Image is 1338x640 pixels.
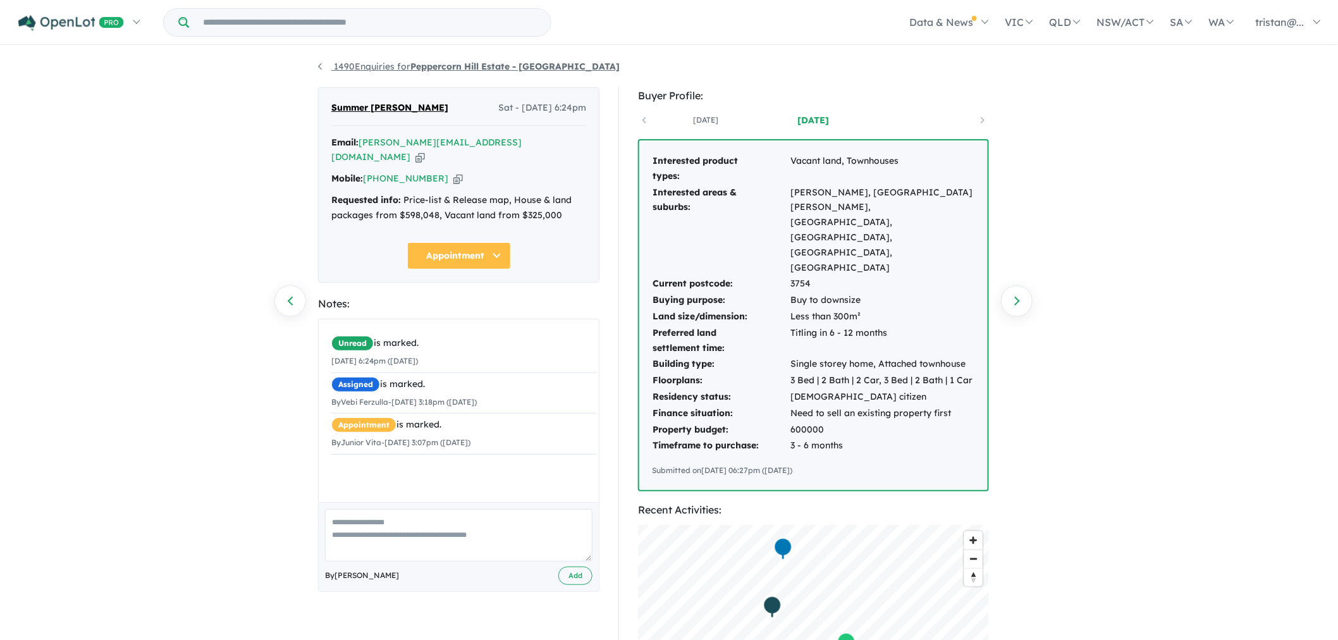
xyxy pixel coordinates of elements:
span: By [PERSON_NAME] [325,569,399,582]
td: Need to sell an existing property first [790,405,975,422]
small: [DATE] 6:24pm ([DATE]) [331,356,418,366]
a: [DATE] [759,114,867,126]
td: Less than 300m² [790,309,975,325]
button: Copy [453,172,463,185]
button: Add [558,567,592,585]
span: tristan@... [1256,16,1304,28]
td: Timeframe to purchase: [652,438,790,454]
div: Notes: [318,295,599,312]
a: [PHONE_NUMBER] [363,173,448,184]
div: is marked. [331,377,597,392]
td: Vacant land, Townhouses [790,153,975,185]
button: Reset bearing to north [964,568,983,586]
td: Titling in 6 - 12 months [790,325,975,357]
td: Residency status: [652,389,790,405]
nav: breadcrumb [318,59,1020,75]
td: 3754 [790,276,975,292]
div: Price-list & Release map, House & land packages from $598,048, Vacant land from $325,000 [331,193,586,223]
td: Building type: [652,356,790,372]
strong: Mobile: [331,173,363,184]
button: Appointment [407,242,511,269]
a: [DATE] [652,114,759,126]
td: Interested areas & suburbs: [652,185,790,276]
span: Sat - [DATE] 6:24pm [498,101,586,116]
small: By Junior Vita - [DATE] 3:07pm ([DATE]) [331,438,470,447]
span: Summer [PERSON_NAME] [331,101,448,116]
td: Interested product types: [652,153,790,185]
div: Recent Activities: [638,502,989,519]
td: Current postcode: [652,276,790,292]
strong: Requested info: [331,194,401,206]
span: Assigned [331,377,380,392]
strong: Peppercorn Hill Estate - [GEOGRAPHIC_DATA] [410,61,620,72]
img: Openlot PRO Logo White [18,15,124,31]
strong: Email: [331,137,359,148]
small: By Vebi Ferzulla - [DATE] 3:18pm ([DATE]) [331,397,477,407]
td: 3 Bed | 2 Bath | 2 Car, 3 Bed | 2 Bath | 1 Car [790,372,975,389]
button: Zoom out [964,550,983,568]
button: Copy [415,151,425,164]
span: Unread [331,336,374,351]
div: Buyer Profile: [638,87,989,104]
input: Try estate name, suburb, builder or developer [192,9,548,36]
button: Zoom in [964,531,983,550]
td: Buy to downsize [790,292,975,309]
div: is marked. [331,417,597,433]
td: Floorplans: [652,372,790,389]
div: is marked. [331,336,597,351]
td: Land size/dimension: [652,309,790,325]
td: Preferred land settlement time: [652,325,790,357]
div: Submitted on [DATE] 06:27pm ([DATE]) [652,464,975,477]
a: [PERSON_NAME][EMAIL_ADDRESS][DOMAIN_NAME] [331,137,522,163]
td: 3 - 6 months [790,438,975,454]
td: [DEMOGRAPHIC_DATA] citizen [790,389,975,405]
td: Finance situation: [652,405,790,422]
td: Buying purpose: [652,292,790,309]
a: 1490Enquiries forPeppercorn Hill Estate - [GEOGRAPHIC_DATA] [318,61,620,72]
td: [PERSON_NAME], [GEOGRAPHIC_DATA][PERSON_NAME], [GEOGRAPHIC_DATA], [GEOGRAPHIC_DATA], [GEOGRAPHIC_... [790,185,975,276]
span: Appointment [331,417,396,433]
td: 600000 [790,422,975,438]
td: Single storey home, Attached townhouse [790,356,975,372]
span: Reset bearing to north [964,569,983,586]
div: Map marker [774,538,793,561]
div: Map marker [763,596,782,619]
td: Property budget: [652,422,790,438]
